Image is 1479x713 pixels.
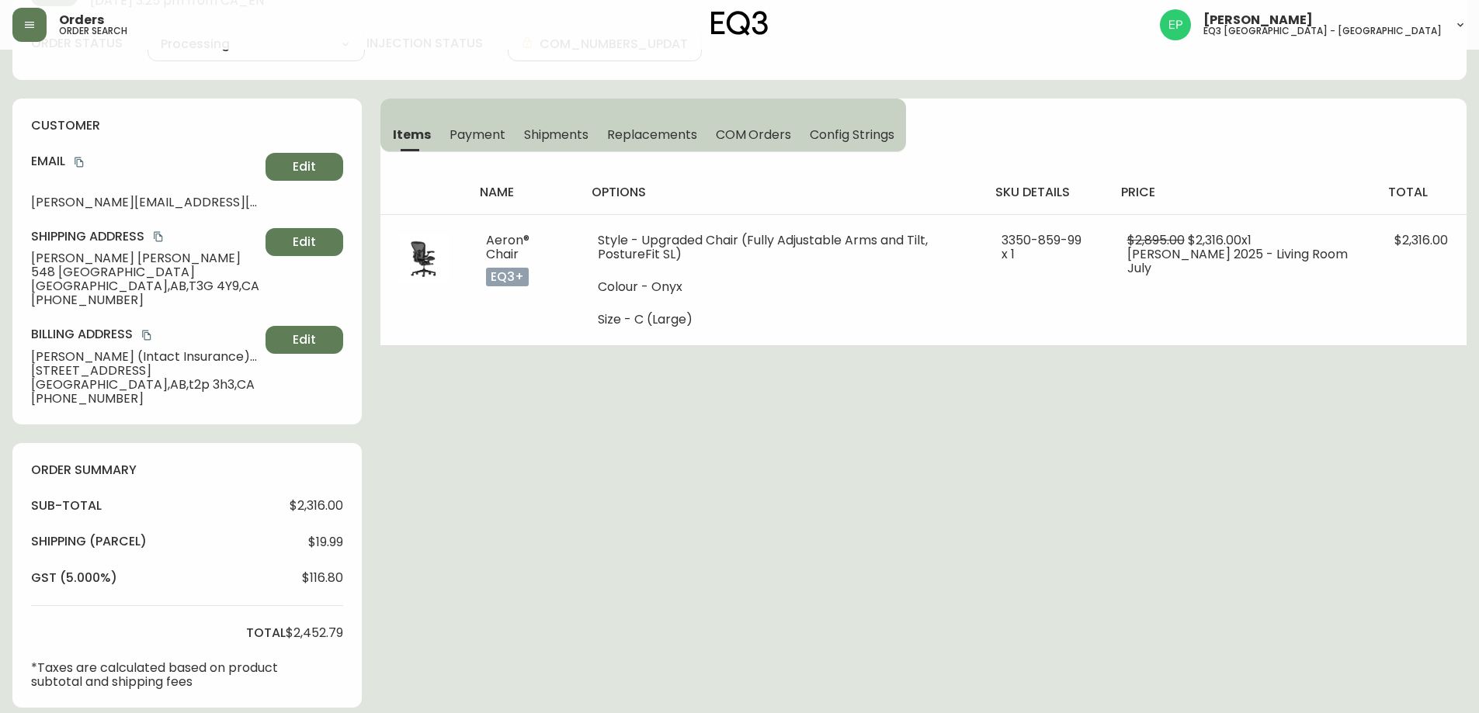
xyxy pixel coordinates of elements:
span: $2,316.00 x 1 [1188,231,1252,249]
span: $19.99 [308,535,343,549]
span: Replacements [607,126,696,143]
span: [PERSON_NAME] [PERSON_NAME] [31,251,259,265]
img: logo [711,11,769,36]
span: Edit [293,331,316,348]
h4: options [592,184,971,201]
span: Edit [293,158,316,175]
span: Orders [59,14,104,26]
span: Shipments [524,126,589,143]
h4: order summary [31,462,343,479]
span: [STREET_ADDRESS] [31,364,259,378]
span: [PERSON_NAME] (Intact Insurance) [PERSON_NAME] [31,350,259,364]
span: Payment [450,126,505,143]
h4: customer [31,117,343,134]
li: Colour - Onyx [598,280,965,294]
button: copy [139,327,154,343]
h4: total [246,625,286,642]
span: [PERSON_NAME][EMAIL_ADDRESS][PERSON_NAME][DOMAIN_NAME] [31,196,259,209]
h4: total [1388,184,1454,201]
li: Size - C (Large) [598,313,965,327]
span: $2,316.00 [290,499,343,513]
span: [PHONE_NUMBER] [31,293,259,307]
span: $116.80 [302,571,343,585]
span: Aeron® Chair [486,231,529,263]
h4: Shipping ( Parcel ) [31,533,147,550]
button: copy [151,229,166,244]
span: 548 [GEOGRAPHIC_DATA] [31,265,259,279]
span: [PHONE_NUMBER] [31,392,259,406]
span: [GEOGRAPHIC_DATA] , AB , T3G 4Y9 , CA [31,279,259,293]
button: Edit [266,326,343,354]
span: $2,316.00 [1394,231,1448,249]
button: Edit [266,228,343,256]
span: COM Orders [716,126,792,143]
h5: eq3 [GEOGRAPHIC_DATA] - [GEOGRAPHIC_DATA] [1203,26,1442,36]
button: Edit [266,153,343,181]
p: eq3+ [486,268,529,286]
span: [PERSON_NAME] 2025 - Living Room July [1127,245,1348,277]
h4: Billing Address [31,326,259,343]
span: $2,895.00 [1127,231,1185,249]
h5: order search [59,26,127,36]
img: edb0eb29d4ff191ed42d19acdf48d771 [1160,9,1191,40]
span: 3350-859-99 x 1 [1002,231,1081,263]
span: [GEOGRAPHIC_DATA] , AB , t2p 3h3 , CA [31,378,259,392]
h4: sku details [995,184,1095,201]
h4: price [1121,184,1363,201]
span: Items [393,126,431,143]
li: Style - Upgraded Chair (Fully Adjustable Arms and Tilt, PostureFit SL) [598,234,965,261]
p: *Taxes are calculated based on product subtotal and shipping fees [31,661,286,689]
span: $2,452.79 [286,626,343,640]
span: Config Strings [810,126,894,143]
span: [PERSON_NAME] [1203,14,1313,26]
img: 2e798f56-32e1-4fd4-9cff-c80580a06b69.jpg [399,234,449,283]
h4: Shipping Address [31,228,259,245]
button: copy [71,154,87,170]
h4: gst (5.000%) [31,569,117,587]
h4: sub-total [31,497,102,514]
h4: name [480,184,566,201]
h4: Email [31,153,259,170]
span: Edit [293,234,316,251]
